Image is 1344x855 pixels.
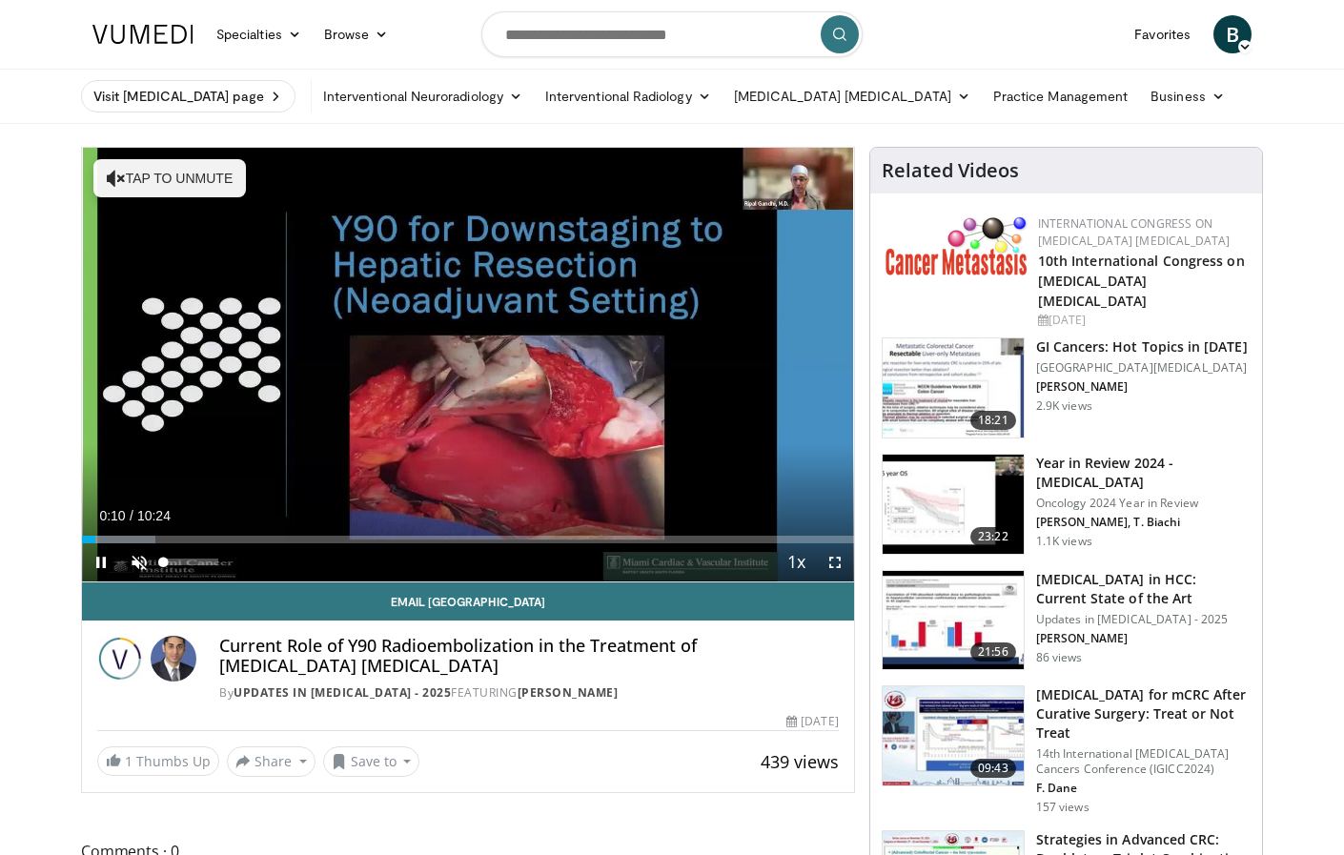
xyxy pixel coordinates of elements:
img: 6ff8bc22-9509-4454-a4f8-ac79dd3b8976.png.150x105_q85_autocrop_double_scale_upscale_version-0.2.png [886,215,1028,275]
a: International Congress on [MEDICAL_DATA] [MEDICAL_DATA] [1038,215,1231,249]
a: 09:43 [MEDICAL_DATA] for mCRC After Curative Surgery: Treat or Not Treat 14th International [MEDI... [882,685,1251,815]
p: Updates in [MEDICAL_DATA] - 2025 [1036,612,1251,627]
p: [PERSON_NAME], T. Biachi [1036,515,1251,530]
button: Tap to unmute [93,159,246,197]
a: 1 Thumbs Up [97,746,219,776]
input: Search topics, interventions [481,11,863,57]
p: 2.9K views [1036,398,1092,414]
span: / [130,508,133,523]
img: VuMedi Logo [92,25,193,44]
a: [PERSON_NAME] [518,684,619,701]
h3: [MEDICAL_DATA] for mCRC After Curative Surgery: Treat or Not Treat [1036,685,1251,743]
span: 18:21 [970,411,1016,430]
button: Pause [82,543,120,581]
h3: Year in Review 2024 - [MEDICAL_DATA] [1036,454,1251,492]
p: Oncology 2024 Year in Review [1036,496,1251,511]
span: 0:10 [99,508,125,523]
a: 18:21 GI Cancers: Hot Topics in [DATE] [GEOGRAPHIC_DATA][MEDICAL_DATA] [PERSON_NAME] 2.9K views [882,337,1251,438]
span: 439 views [761,750,839,773]
p: 157 views [1036,800,1089,815]
span: 10:24 [137,508,171,523]
img: d05dd3b7-e9c5-4ea1-ae23-a3dd0d06210c.150x105_q85_crop-smart_upscale.jpg [883,571,1024,670]
span: 21:56 [970,642,1016,662]
a: Visit [MEDICAL_DATA] page [81,80,295,112]
img: Avatar [151,636,196,682]
button: Fullscreen [816,543,854,581]
img: Updates in Interventional Radiology - 2025 [97,636,143,682]
div: [DATE] [1038,312,1247,329]
a: Specialties [205,15,313,53]
p: [PERSON_NAME] [1036,631,1251,646]
p: [PERSON_NAME] [1036,379,1248,395]
a: Browse [313,15,400,53]
div: Progress Bar [82,536,854,543]
button: Playback Rate [778,543,816,581]
button: Unmute [120,543,158,581]
p: 14th International [MEDICAL_DATA] Cancers Conference (IGICC2024) [1036,746,1251,777]
a: Updates in [MEDICAL_DATA] - 2025 [234,684,451,701]
button: Share [227,746,316,777]
button: Save to [323,746,420,777]
img: eeae3cd1-4c1e-4d08-a626-dc316edc93ab.150x105_q85_crop-smart_upscale.jpg [883,338,1024,438]
p: F. Dane [1036,781,1251,796]
a: Email [GEOGRAPHIC_DATA] [82,582,854,621]
img: b314edf2-74e8-421b-9409-92b907215a7e.150x105_q85_crop-smart_upscale.jpg [883,455,1024,554]
span: 09:43 [970,759,1016,778]
a: Interventional Neuroradiology [312,77,534,115]
video-js: Video Player [82,148,854,582]
p: [GEOGRAPHIC_DATA][MEDICAL_DATA] [1036,360,1248,376]
img: 72ceef41-b8ac-429a-9935-89b7cd564f2c.150x105_q85_crop-smart_upscale.jpg [883,686,1024,785]
span: 23:22 [970,527,1016,546]
a: Business [1139,77,1236,115]
div: [DATE] [786,713,838,730]
a: 21:56 [MEDICAL_DATA] in HCC: Current State of the Art Updates in [MEDICAL_DATA] - 2025 [PERSON_NA... [882,570,1251,671]
a: [MEDICAL_DATA] [MEDICAL_DATA] [723,77,982,115]
p: 1.1K views [1036,534,1092,549]
h4: Current Role of Y90 Radioembolization in the Treatment of [MEDICAL_DATA] [MEDICAL_DATA] [219,636,839,677]
a: 23:22 Year in Review 2024 - [MEDICAL_DATA] Oncology 2024 Year in Review [PERSON_NAME], T. Biachi ... [882,454,1251,555]
p: 86 views [1036,650,1083,665]
h3: [MEDICAL_DATA] in HCC: Current State of the Art [1036,570,1251,608]
h4: Related Videos [882,159,1019,182]
a: B [1213,15,1252,53]
span: 1 [125,752,132,770]
div: By FEATURING [219,684,839,702]
a: Practice Management [982,77,1139,115]
div: Volume Level [163,559,217,565]
a: Favorites [1123,15,1202,53]
a: 10th International Congress on [MEDICAL_DATA] [MEDICAL_DATA] [1038,252,1245,310]
a: Interventional Radiology [534,77,723,115]
h3: GI Cancers: Hot Topics in [DATE] [1036,337,1248,356]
